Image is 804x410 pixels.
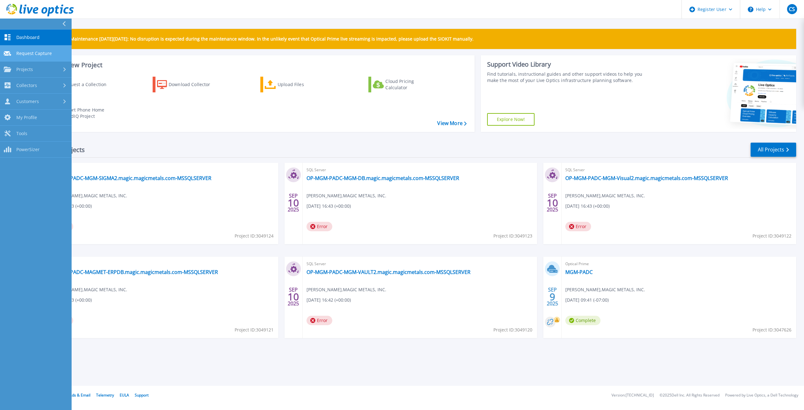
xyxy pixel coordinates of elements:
span: My Profile [16,115,37,120]
span: [PERSON_NAME] , MAGIC METALS, INC. [565,192,645,199]
span: SQL Server [47,167,274,173]
a: OP-MGM-PADC-MGM-DB.magic.magicmetals.com-MSSQLSERVER [307,175,459,181]
span: [DATE] 16:43 (+00:00) [565,203,610,210]
div: Import Phone Home CloudIQ Project [62,107,111,119]
span: [PERSON_NAME] , MAGIC METALS, INC. [307,192,386,199]
span: Project ID: 3049121 [235,326,274,333]
div: Request a Collection [62,78,113,91]
span: Error [307,316,332,325]
span: Project ID: 3049120 [493,326,532,333]
span: Request Capture [16,51,52,56]
div: Upload Files [278,78,328,91]
span: Project ID: 3049124 [235,232,274,239]
div: SEP 2025 [546,285,558,308]
span: [DATE] 16:43 (+00:00) [307,203,351,210]
span: SQL Server [307,167,534,173]
div: SEP 2025 [546,191,558,214]
span: Error [565,222,591,231]
li: © 2025 Dell Inc. All Rights Reserved [660,393,720,397]
a: Download Collector [153,77,223,92]
span: Collectors [16,83,37,88]
span: Error [307,222,332,231]
span: [PERSON_NAME] , MAGIC METALS, INC. [565,286,645,293]
a: EULA [120,392,129,398]
span: [DATE] 16:42 (+00:00) [307,297,351,303]
span: Project ID: 3049123 [493,232,532,239]
a: Explore Now! [487,113,535,126]
span: [PERSON_NAME] , MAGIC METALS, INC. [307,286,386,293]
span: SQL Server [565,167,792,173]
a: Ads & Email [69,392,90,398]
span: Optical Prime [565,260,792,267]
div: Cloud Pricing Calculator [385,78,436,91]
div: SEP 2025 [287,285,299,308]
a: Upload Files [260,77,330,92]
span: Customers [16,99,39,104]
h3: Start a New Project [45,62,466,68]
li: Powered by Live Optics, a Dell Technology [725,393,798,397]
a: Cloud Pricing Calculator [368,77,438,92]
span: CS [789,7,795,12]
a: OP-MGM-PADC-MGM-VAULT2.magic.magicmetals.com-MSSQLSERVER [307,269,470,275]
p: Scheduled Maintenance [DATE][DATE]: No disruption is expected during the maintenance window. In t... [47,36,474,41]
span: SQL Server [47,260,274,267]
span: PowerSizer [16,147,40,152]
div: SEP 2025 [287,191,299,214]
a: OP-MGM-PADC-MGM-SIGMA2.magic.magicmetals.com-MSSQLSERVER [47,175,211,181]
span: 10 [288,294,299,299]
a: All Projects [751,143,796,157]
li: Version: [TECHNICAL_ID] [611,393,654,397]
span: 9 [550,294,555,299]
span: Dashboard [16,35,40,40]
span: Tools [16,131,27,136]
span: Projects [16,67,33,72]
div: Find tutorials, instructional guides and other support videos to help you make the most of your L... [487,71,650,84]
a: Telemetry [96,392,114,398]
span: Project ID: 3049122 [752,232,791,239]
a: View More [437,120,466,126]
span: [DATE] 09:41 (-07:00) [565,297,609,303]
div: Support Video Library [487,60,650,68]
a: MGM-PADC [565,269,593,275]
div: Download Collector [169,78,219,91]
span: [PERSON_NAME] , MAGIC METALS, INC. [47,286,127,293]
span: Complete [565,316,600,325]
span: 10 [547,200,558,205]
span: SQL Server [307,260,534,267]
span: [PERSON_NAME] , MAGIC METALS, INC. [47,192,127,199]
a: OP-MGM-PADC-MAGMET-ERPDB.magic.magicmetals.com-MSSQLSERVER [47,269,218,275]
span: Project ID: 3047626 [752,326,791,333]
span: 10 [288,200,299,205]
a: Support [135,392,149,398]
a: Request a Collection [45,77,115,92]
a: OP-MGM-PADC-MGM-Visual2.magic.magicmetals.com-MSSQLSERVER [565,175,728,181]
